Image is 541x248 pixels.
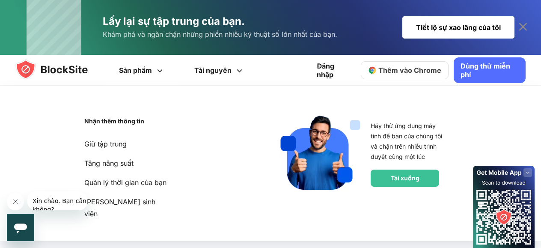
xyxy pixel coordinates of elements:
[84,159,134,167] font: Tăng năng suất
[312,56,356,85] a: Đăng nhập
[15,59,104,80] img: blocksite-icon.5d769676.svg
[84,196,168,219] a: [PERSON_NAME] sinh viên
[194,66,232,75] font: Tài nguyên
[416,23,501,32] font: Tiết lộ sự xao lãng của tôi
[317,62,334,79] font: Đăng nhập
[103,15,245,27] font: Lấy lại sự tập trung của bạn.
[103,30,337,39] font: Khám phá và ngăn chặn những phiền nhiễu kỹ thuật số lớn nhất của bạn.
[84,178,166,187] font: Quản lý thời gian của bạn
[7,214,34,241] iframe: Nút khởi động cửa sổ tin nhắn
[454,57,526,83] a: Dùng thử miễn phí
[180,55,259,86] a: Tài nguyên
[7,193,24,210] iframe: Đóng tin nhắn
[84,140,127,148] font: Giữ tập trung
[391,174,419,182] font: Tải xuống
[368,66,377,75] img: chrome-icon.svg
[84,177,168,188] a: Quản lý thời gian của bạn
[27,191,87,210] iframe: Tin nhắn từ công ty
[378,66,441,75] font: Thêm vào Chrome
[119,66,152,75] font: Sản phẩm
[361,61,449,79] a: Thêm vào Chrome
[84,158,168,169] a: Tăng năng suất
[371,170,439,187] a: Tải xuống
[84,138,168,150] a: Giữ tập trung
[84,117,144,125] font: Nhận thêm thông tin
[84,197,155,218] font: [PERSON_NAME] sinh viên
[461,62,510,79] font: Dùng thử miễn phí
[371,122,442,160] font: Hãy thử ứng dụng máy tính để bàn của chúng tôi và chặn trên nhiều trình duyệt cùng một lúc
[5,6,92,21] font: Xin chào. Bạn cần trợ giúp gì không?
[104,55,180,86] a: Sản phẩm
